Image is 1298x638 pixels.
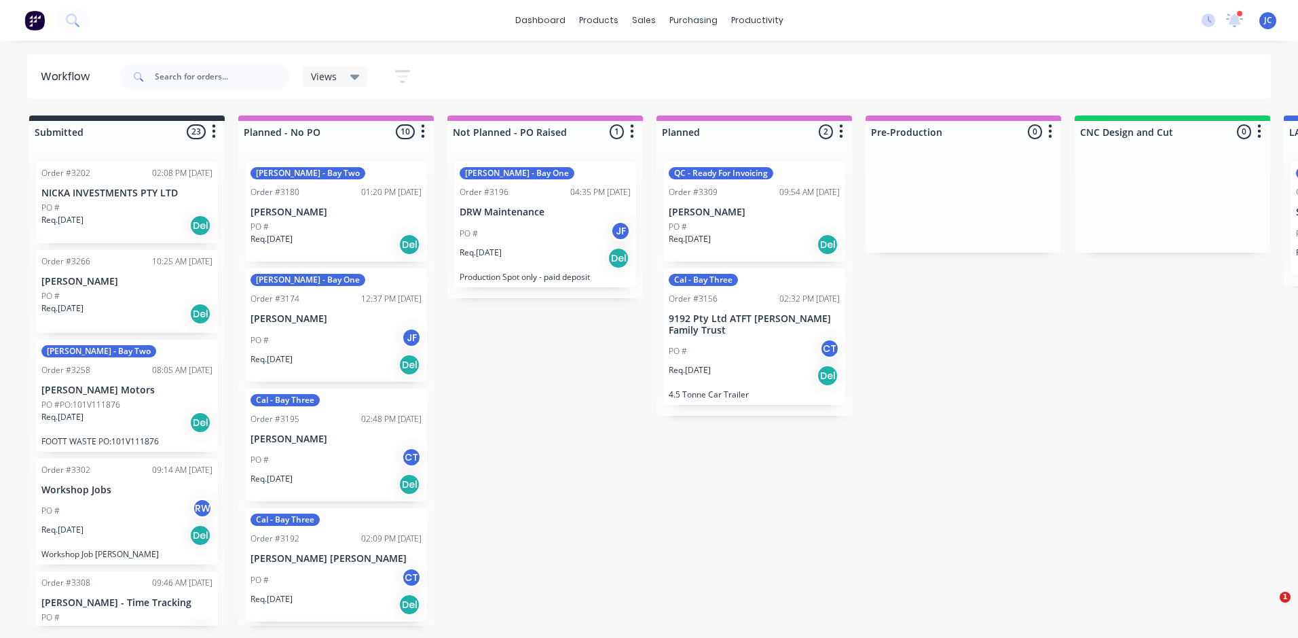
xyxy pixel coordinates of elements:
[41,612,60,624] p: PO #
[189,412,211,433] div: Del
[454,162,636,287] div: [PERSON_NAME] - Bay OneOrder #319604:35 PM [DATE]DRW MaintenancePO #JFReq.[DATE]DelProduction Spo...
[189,303,211,325] div: Del
[361,413,422,425] div: 02:48 PM [DATE]
[41,302,84,315] p: Req. [DATE]
[41,436,212,446] p: FOOTT WASTE PO:101V111876
[245,389,427,502] div: Cal - Bay ThreeOrder #319502:48 PM [DATE][PERSON_NAME]PO #CTReq.[DATE]Del
[669,233,711,245] p: Req. [DATE]
[817,234,838,255] div: Del
[155,63,289,90] input: Search for orders...
[152,464,212,476] div: 09:14 AM [DATE]
[41,624,84,636] p: Req. [DATE]
[36,162,218,243] div: Order #320202:08 PM [DATE]NICKA INVESTMENTS PTY LTDPO #Req.[DATE]Del
[625,10,663,31] div: sales
[251,353,293,366] p: Req. [DATE]
[41,345,156,357] div: [PERSON_NAME] - Bay Two
[36,340,218,452] div: [PERSON_NAME] - Bay TwoOrder #325808:05 AM [DATE][PERSON_NAME] MotorsPO #PO:101V111876Req.[DATE]D...
[41,364,90,376] div: Order #3258
[817,365,838,387] div: Del
[572,10,625,31] div: products
[1264,14,1272,26] span: JC
[245,162,427,262] div: [PERSON_NAME] - Bay TwoOrder #318001:20 PM [DATE][PERSON_NAME]PO #Req.[DATE]Del
[1280,592,1291,603] span: 1
[36,250,218,333] div: Order #326610:25 AM [DATE][PERSON_NAME]PO #Req.[DATE]Del
[398,594,420,616] div: Del
[245,508,427,622] div: Cal - Bay ThreeOrder #319202:09 PM [DATE][PERSON_NAME] [PERSON_NAME]PO #CTReq.[DATE]Del
[401,447,422,467] div: CT
[41,524,84,536] p: Req. [DATE]
[41,167,90,179] div: Order #3202
[401,327,422,348] div: JF
[41,202,60,214] p: PO #
[36,459,218,565] div: Order #330209:14 AM [DATE]Workshop JobsPO #RWReq.[DATE]DelWorkshop Job [PERSON_NAME]
[41,69,96,85] div: Workflow
[398,234,420,255] div: Del
[251,553,422,565] p: [PERSON_NAME] [PERSON_NAME]
[361,533,422,545] div: 02:09 PM [DATE]
[41,214,84,226] p: Req. [DATE]
[361,186,422,198] div: 01:20 PM [DATE]
[819,338,840,359] div: CT
[41,484,212,496] p: Workshop Jobs
[669,364,711,376] p: Req. [DATE]
[41,505,60,517] p: PO #
[311,69,337,84] span: Views
[608,247,629,269] div: Del
[669,186,718,198] div: Order #3309
[724,10,790,31] div: productivity
[663,10,724,31] div: purchasing
[251,207,422,218] p: [PERSON_NAME]
[251,313,422,325] p: [PERSON_NAME]
[251,593,293,605] p: Req. [DATE]
[669,167,773,179] div: QC - Ready For Invoicing
[508,10,572,31] a: dashboard
[251,293,299,305] div: Order #3174
[251,433,422,445] p: [PERSON_NAME]
[610,221,631,241] div: JF
[192,498,212,518] div: RW
[152,364,212,376] div: 08:05 AM [DATE]
[779,186,840,198] div: 09:54 AM [DATE]
[251,167,365,179] div: [PERSON_NAME] - Bay Two
[251,413,299,425] div: Order #3195
[460,247,502,259] p: Req. [DATE]
[41,276,212,287] p: [PERSON_NAME]
[398,354,420,376] div: Del
[669,207,840,218] p: [PERSON_NAME]
[251,334,269,347] p: PO #
[398,474,420,495] div: Del
[251,394,320,406] div: Cal - Bay Three
[189,525,211,546] div: Del
[41,255,90,268] div: Order #3266
[251,221,269,233] p: PO #
[460,207,631,218] p: DRW Maintenance
[251,233,293,245] p: Req. [DATE]
[361,293,422,305] div: 12:37 PM [DATE]
[401,567,422,588] div: CT
[152,577,212,589] div: 09:46 AM [DATE]
[669,345,687,357] p: PO #
[41,411,84,423] p: Req. [DATE]
[41,399,120,411] p: PO #PO:101V111876
[251,514,320,526] div: Cal - Bay Three
[669,389,840,400] p: 4.5 Tonne Car Trailer
[41,385,212,396] p: [PERSON_NAME] Motors
[251,274,365,286] div: [PERSON_NAME] - Bay One
[663,268,845,406] div: Cal - Bay ThreeOrder #315602:32 PM [DATE]9192 Pty Ltd ATFT [PERSON_NAME] Family TrustPO #CTReq.[D...
[189,215,211,236] div: Del
[663,162,845,262] div: QC - Ready For InvoicingOrder #330909:54 AM [DATE][PERSON_NAME]PO #Req.[DATE]Del
[460,228,478,240] p: PO #
[669,313,840,336] p: 9192 Pty Ltd ATFT [PERSON_NAME] Family Trust
[152,255,212,268] div: 10:25 AM [DATE]
[669,221,687,233] p: PO #
[669,274,738,286] div: Cal - Bay Three
[460,272,631,282] p: Production Spot only - paid deposit
[41,549,212,559] p: Workshop Job [PERSON_NAME]
[41,577,90,589] div: Order #3308
[41,464,90,476] div: Order #3302
[41,188,212,199] p: NICKA INVESTMENTS PTY LTD
[251,473,293,485] p: Req. [DATE]
[1252,592,1284,624] iframe: Intercom live chat
[779,293,840,305] div: 02:32 PM [DATE]
[251,186,299,198] div: Order #3180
